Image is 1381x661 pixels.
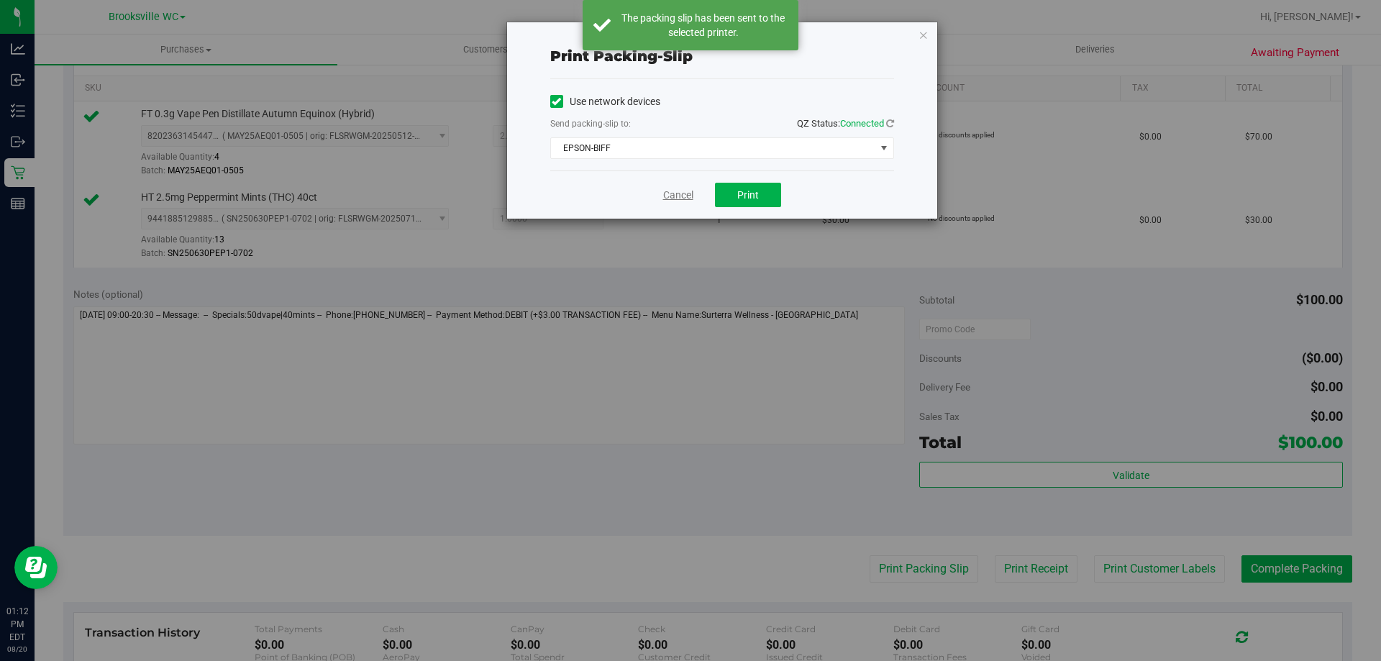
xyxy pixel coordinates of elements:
[840,118,884,129] span: Connected
[550,117,631,130] label: Send packing-slip to:
[551,138,875,158] span: EPSON-BIFF
[663,188,693,203] a: Cancel
[715,183,781,207] button: Print
[550,47,693,65] span: Print packing-slip
[619,11,788,40] div: The packing slip has been sent to the selected printer.
[875,138,893,158] span: select
[797,118,894,129] span: QZ Status:
[14,546,58,589] iframe: Resource center
[737,189,759,201] span: Print
[550,94,660,109] label: Use network devices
